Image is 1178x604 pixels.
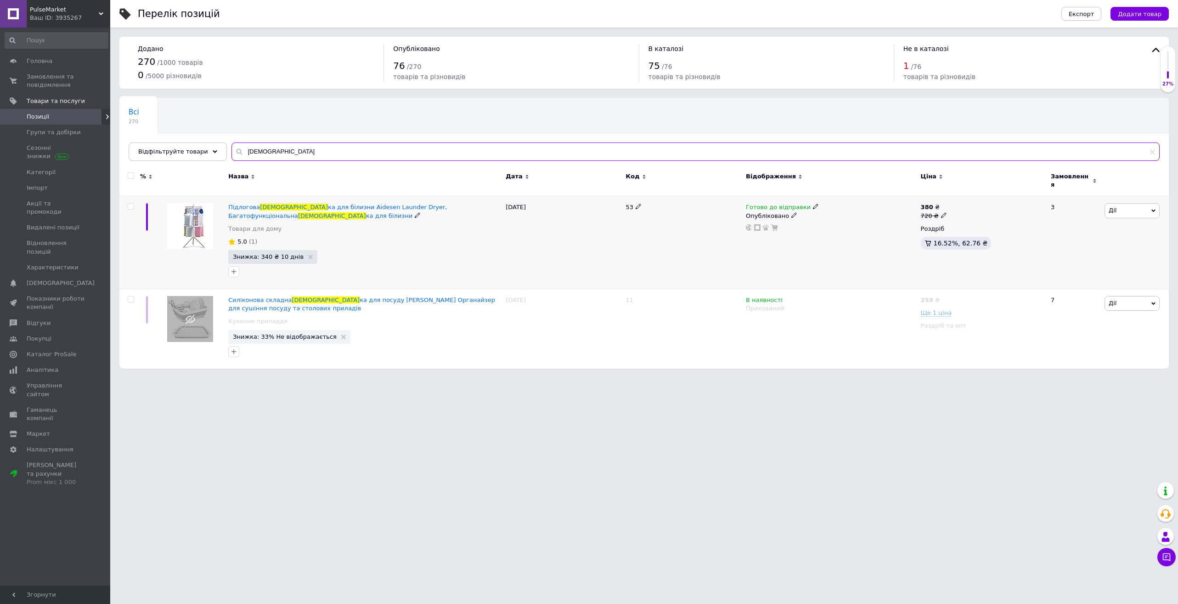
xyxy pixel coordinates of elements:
a: Підлогова[DEMOGRAPHIC_DATA]ка для білизни Aidesen Launder Dryer, Багатофункціональна[DEMOGRAPHIC_... [228,204,447,219]
span: Управління сайтом [27,382,85,398]
span: Всі [129,108,139,116]
div: Prom мікс 1 000 [27,478,85,486]
div: Перелік позицій [138,9,220,19]
span: Дії [1109,207,1116,214]
span: В каталозі [648,45,684,52]
span: 53 [626,204,634,211]
button: Чат з покупцем [1157,548,1176,566]
span: / 76 [662,63,672,70]
span: Відгуки [27,319,51,327]
span: Ціна [921,172,936,181]
span: [DEMOGRAPHIC_DATA] [298,212,366,219]
button: Експорт [1061,7,1102,21]
div: Опубліковано [746,212,916,220]
span: Знижка: 340 ₴ 10 днів [233,254,304,260]
span: товарів та різновидів [903,73,975,80]
span: (1) [249,238,257,245]
span: 5.0 [237,238,247,245]
a: Товари для дому [228,225,282,233]
div: [DATE] [503,196,623,289]
span: / 1000 товарів [157,59,203,66]
span: 270 [138,56,155,67]
span: Назва [228,172,248,181]
span: Ще 1 ціна [921,309,952,317]
span: [PERSON_NAME] та рахунки [27,461,85,486]
span: Характеристики [27,263,79,272]
span: PulseMarket [30,6,99,14]
input: Пошук [5,32,108,49]
span: ка для білизни Aidesen Launder Dryer, Багатофункціональна [228,204,447,219]
span: Готово до відправки [746,204,811,213]
div: Роздріб та опт [921,322,1043,330]
span: 1 [903,60,909,71]
button: Додати товар [1110,7,1169,21]
span: Дії [1109,300,1116,307]
img: Напольная сушилка для белья Aidesen Launder Dryer, Многофункциональная сушилка для белья [167,203,213,249]
span: Каталог ProSale [27,350,76,359]
span: [DEMOGRAPHIC_DATA] [260,204,328,211]
span: В наявності [746,296,783,306]
div: Ваш ID: 3935267 [30,14,110,22]
span: Покупці [27,335,51,343]
div: [DATE] [503,289,623,369]
span: 16.52%, 62.76 ₴ [934,239,988,247]
span: Не в каталозі [903,45,949,52]
span: товарів та різновидів [648,73,721,80]
div: 720 ₴ [921,212,947,220]
span: Код [626,172,640,181]
span: Знижка: 33% Не відображається [233,334,337,340]
span: товарів та різновидів [393,73,465,80]
div: ₴ [921,296,940,304]
a: Силіконова складна[DEMOGRAPHIC_DATA]ка для посуду [PERSON_NAME] Органайзер для сушіння посуду та ... [228,296,495,312]
div: Прихований [746,304,916,313]
span: Відфільтруйте товари [138,148,208,155]
span: / 76 [911,63,922,70]
a: Кухонне приладдя [228,317,287,325]
span: 76 [393,60,405,71]
span: 11 [626,296,634,303]
span: Аналітика [27,366,58,374]
div: ₴ [921,203,947,211]
b: 380 [921,204,933,211]
span: Видалені позиції [27,223,79,232]
span: Налаштування [27,445,73,454]
div: 27% [1161,81,1175,87]
span: Опубліковано [393,45,440,52]
span: Експорт [1069,11,1094,17]
span: 270 [129,118,139,125]
span: Підлогова [228,204,260,211]
span: Гаманець компанії [27,406,85,422]
span: Відображення [746,172,796,181]
div: 3 [1045,196,1102,289]
span: Сезонні знижки [27,144,85,160]
span: Додано [138,45,163,52]
span: Маркет [27,430,50,438]
span: % [140,172,146,181]
input: Пошук по назві позиції, артикулу і пошуковим запитам [231,142,1160,161]
span: [DEMOGRAPHIC_DATA] [27,279,95,287]
span: Групи та добірки [27,128,81,137]
span: Показники роботи компанії [27,295,85,311]
span: Силіконова складна [228,296,292,303]
span: 75 [648,60,660,71]
span: [DEMOGRAPHIC_DATA] [292,296,360,303]
img: Силиконовая складная сушилка для посуды Layher, Органайзер для сушки посуды и столовых приборов [167,296,213,342]
span: Акції та промокоди [27,199,85,216]
span: Відновлення позицій [27,239,85,256]
span: Імпорт [27,184,48,192]
span: Категорії [27,168,56,177]
span: Додати товар [1118,11,1161,17]
span: ка для білизни [366,212,412,219]
div: Роздріб [921,225,1043,233]
span: 0 [138,69,144,80]
span: / 270 [407,63,421,70]
span: Замовлення [1051,172,1090,189]
span: Головна [27,57,52,65]
div: 7 [1045,289,1102,369]
span: Дата [506,172,523,181]
span: / 5000 різновидів [146,72,202,80]
span: Позиції [27,113,49,121]
b: 259 [921,296,933,303]
span: Товари та послуги [27,97,85,105]
span: ка для посуду [PERSON_NAME] Органайзер для сушіння посуду та столових приладів [228,296,495,312]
